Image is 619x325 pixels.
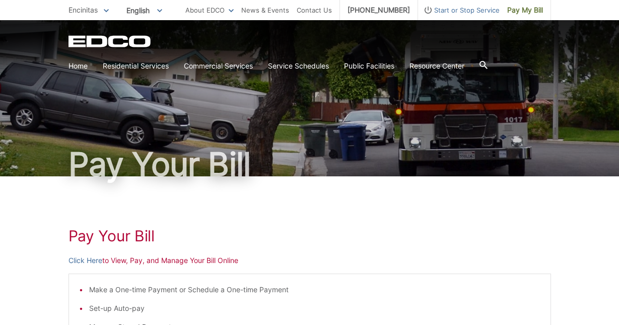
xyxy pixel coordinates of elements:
span: Encinitas [68,6,98,14]
a: Home [68,60,88,72]
a: Service Schedules [268,60,329,72]
a: Contact Us [297,5,332,16]
li: Make a One-time Payment or Schedule a One-time Payment [89,284,540,295]
a: Commercial Services [184,60,253,72]
h1: Pay Your Bill [68,148,551,180]
a: News & Events [241,5,289,16]
a: EDCD logo. Return to the homepage. [68,35,152,47]
a: Residential Services [103,60,169,72]
a: About EDCO [185,5,234,16]
span: English [119,2,170,19]
a: Resource Center [409,60,464,72]
li: Set-up Auto-pay [89,303,540,314]
a: Click Here [68,255,102,266]
p: to View, Pay, and Manage Your Bill Online [68,255,551,266]
a: Public Facilities [344,60,394,72]
span: Pay My Bill [507,5,543,16]
h1: Pay Your Bill [68,227,551,245]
